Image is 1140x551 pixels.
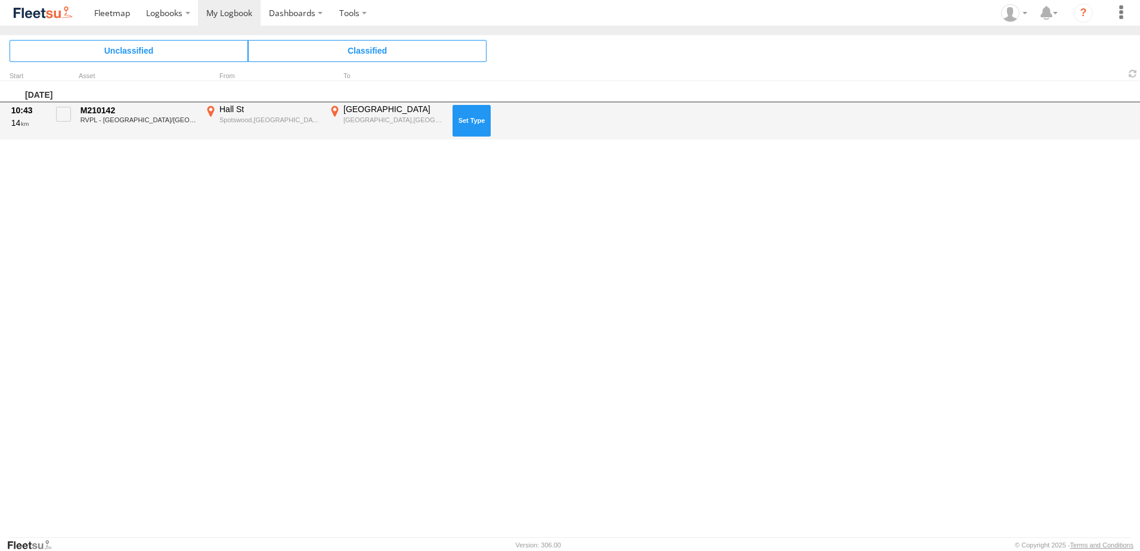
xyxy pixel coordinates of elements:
div: Anthony Winton [997,4,1031,22]
label: Click to View Event Location [203,104,322,138]
label: Click to View Event Location [327,104,446,138]
a: Visit our Website [7,539,61,551]
div: To [327,73,446,79]
div: Hall St [219,104,320,114]
div: 14 [11,117,44,128]
div: Click to Sort [10,73,45,79]
div: From [203,73,322,79]
button: Click to Set [453,105,491,136]
div: [GEOGRAPHIC_DATA],[GEOGRAPHIC_DATA] [343,116,444,124]
span: Click to view Unclassified Trips [10,40,248,61]
div: RVPL - [GEOGRAPHIC_DATA]/[GEOGRAPHIC_DATA]/[GEOGRAPHIC_DATA] [80,116,196,123]
div: M210142 [80,105,196,116]
a: Terms and Conditions [1070,541,1133,549]
div: Spotswood,[GEOGRAPHIC_DATA] [219,116,320,124]
div: Asset [79,73,198,79]
img: fleetsu-logo-horizontal.svg [12,5,74,21]
i: ? [1074,4,1093,23]
span: Refresh [1126,68,1140,79]
div: Version: 306.00 [516,541,561,549]
span: Click to view Classified Trips [248,40,487,61]
div: [GEOGRAPHIC_DATA] [343,104,444,114]
div: © Copyright 2025 - [1015,541,1133,549]
div: 10:43 [11,105,44,116]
